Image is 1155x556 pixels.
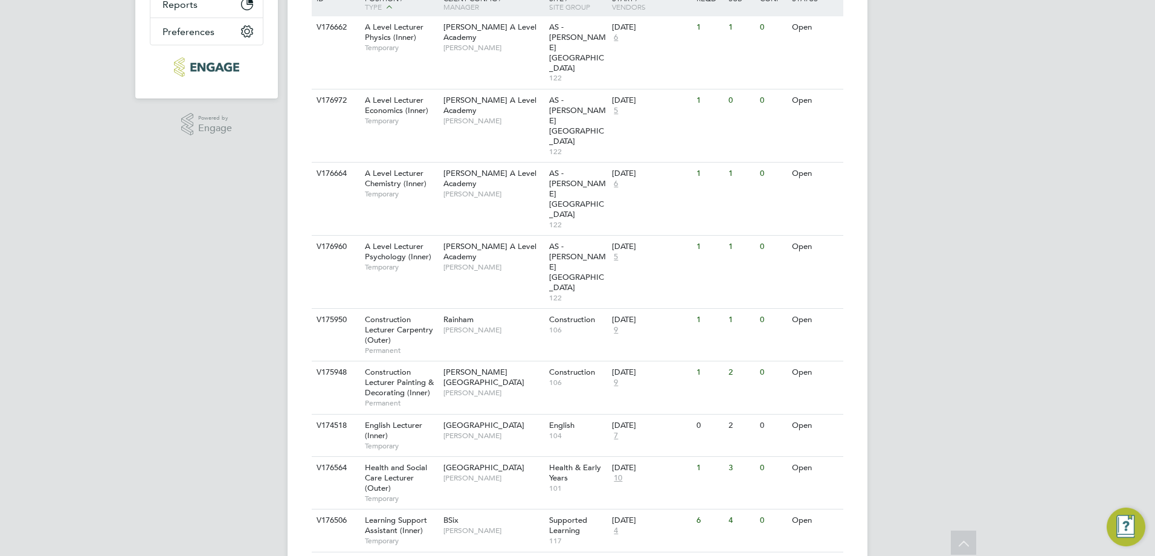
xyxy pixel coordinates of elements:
[314,457,356,479] div: V176564
[789,309,841,331] div: Open
[789,457,841,479] div: Open
[443,431,543,441] span: [PERSON_NAME]
[789,89,841,112] div: Open
[549,483,606,493] span: 101
[443,367,524,387] span: [PERSON_NAME][GEOGRAPHIC_DATA]
[789,236,841,258] div: Open
[443,388,543,398] span: [PERSON_NAME]
[757,309,788,331] div: 0
[549,367,595,377] span: Construction
[314,16,356,39] div: V176662
[612,463,690,473] div: [DATE]
[693,236,725,258] div: 1
[549,2,590,11] span: Site Group
[612,516,690,526] div: [DATE]
[725,309,757,331] div: 1
[443,325,543,335] span: [PERSON_NAME]
[612,169,690,179] div: [DATE]
[443,314,474,325] span: Rainham
[549,378,606,387] span: 106
[549,147,606,157] span: 122
[549,314,595,325] span: Construction
[549,536,606,546] span: 117
[757,163,788,185] div: 0
[365,462,427,493] span: Health and Social Care Lecturer (Outer)
[365,116,437,126] span: Temporary
[443,22,536,42] span: [PERSON_NAME] A Level Academy
[365,314,433,345] span: Construction Lecturer Carpentry (Outer)
[757,415,788,437] div: 0
[612,421,690,431] div: [DATE]
[549,168,606,219] span: AS - [PERSON_NAME][GEOGRAPHIC_DATA]
[443,262,543,272] span: [PERSON_NAME]
[725,457,757,479] div: 3
[443,473,543,483] span: [PERSON_NAME]
[549,241,606,293] span: AS - [PERSON_NAME][GEOGRAPHIC_DATA]
[150,18,263,45] button: Preferences
[549,462,601,483] span: Health & Early Years
[443,2,479,11] span: Manager
[789,415,841,437] div: Open
[365,168,426,189] span: A Level Lecturer Chemistry (Inner)
[789,16,841,39] div: Open
[365,494,437,503] span: Temporary
[443,515,458,525] span: BSix
[365,241,431,262] span: A Level Lecturer Psychology (Inner)
[757,457,788,479] div: 0
[365,189,437,199] span: Temporary
[693,163,725,185] div: 1
[757,236,788,258] div: 0
[725,509,757,532] div: 4
[612,242,690,252] div: [DATE]
[725,163,757,185] div: 1
[693,309,725,331] div: 1
[789,361,841,384] div: Open
[693,16,725,39] div: 1
[725,89,757,112] div: 0
[612,367,690,378] div: [DATE]
[612,526,620,536] span: 4
[443,241,536,262] span: [PERSON_NAME] A Level Academy
[549,22,606,73] span: AS - [PERSON_NAME][GEOGRAPHIC_DATA]
[162,26,214,37] span: Preferences
[612,431,620,441] span: 7
[612,473,624,483] span: 10
[150,57,263,77] a: Go to home page
[314,415,356,437] div: V174518
[198,113,232,123] span: Powered by
[365,441,437,451] span: Temporary
[365,346,437,355] span: Permanent
[365,398,437,408] span: Permanent
[612,378,620,388] span: 9
[725,16,757,39] div: 1
[365,22,423,42] span: A Level Lecturer Physics (Inner)
[612,325,620,335] span: 9
[549,73,606,83] span: 122
[549,95,606,146] span: AS - [PERSON_NAME][GEOGRAPHIC_DATA]
[757,16,788,39] div: 0
[198,123,232,134] span: Engage
[789,509,841,532] div: Open
[1107,508,1145,546] button: Engage Resource Center
[365,262,437,272] span: Temporary
[443,462,524,473] span: [GEOGRAPHIC_DATA]
[725,236,757,258] div: 1
[612,22,690,33] div: [DATE]
[443,526,543,535] span: [PERSON_NAME]
[693,361,725,384] div: 1
[443,43,543,53] span: [PERSON_NAME]
[757,361,788,384] div: 0
[314,361,356,384] div: V175948
[612,179,620,189] span: 6
[314,509,356,532] div: V176506
[181,113,233,136] a: Powered byEngage
[174,57,239,77] img: protocol-logo-retina.png
[365,536,437,546] span: Temporary
[549,431,606,441] span: 104
[443,420,524,430] span: [GEOGRAPHIC_DATA]
[549,325,606,335] span: 106
[365,2,382,11] span: Type
[443,189,543,199] span: [PERSON_NAME]
[443,168,536,189] span: [PERSON_NAME] A Level Academy
[314,163,356,185] div: V176664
